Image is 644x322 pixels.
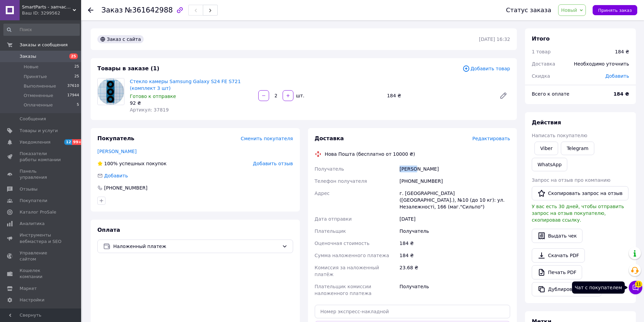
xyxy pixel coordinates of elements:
span: Управление сайтом [20,250,63,262]
span: Действия [532,119,561,126]
div: Необходимо уточнить [570,56,633,71]
span: 100% [104,161,118,166]
span: Маркет [20,286,37,292]
span: Уведомления [20,139,50,145]
span: Панель управления [20,168,63,180]
span: Готово к отправке [130,94,176,99]
span: Сообщения [20,116,46,122]
b: 184 ₴ [614,91,629,97]
span: SmartParts - запчасти для мобильных телефонов и планшетов [22,4,73,10]
div: Вернуться назад [88,7,93,14]
span: Редактировать [472,136,510,141]
span: 1 товар [532,49,551,54]
button: Выдать чек [532,229,582,243]
span: Добавить отзыв [253,161,293,166]
input: Поиск [3,24,80,36]
span: Заказы и сообщения [20,42,68,48]
span: Скидка [532,73,550,79]
span: Телефон получателя [315,178,367,184]
span: Каталог ProSale [20,209,56,215]
span: Заказ [101,6,123,14]
span: Написать покупателю [532,133,587,138]
span: Оплаченные [24,102,53,108]
span: Настройки [20,297,44,303]
button: Скопировать запрос на отзыв [532,186,628,200]
span: 12 [64,139,72,145]
span: Оплата [97,227,120,233]
span: 99+ [72,139,83,145]
span: Сумма наложенного платежа [315,253,389,258]
a: Telegram [561,142,594,155]
div: [PERSON_NAME] [398,163,511,175]
span: Добавить товар [462,65,510,72]
a: Стекло камеры Samsung Galaxy S24 FE S721 (комплект 3 шт) [130,79,241,91]
div: 92 ₴ [130,100,253,106]
div: Ваш ID: 3299562 [22,10,81,16]
img: Стекло камеры Samsung Galaxy S24 FE S721 (комплект 3 шт) [98,78,124,105]
span: Плательщик [315,228,346,234]
a: Печать PDF [532,265,582,279]
a: Редактировать [497,89,510,102]
span: Отзывы [20,186,38,192]
span: Добавить [605,73,629,79]
span: У вас есть 30 дней, чтобы отправить запрос на отзыв покупателю, скопировав ссылку. [532,204,624,223]
span: 11 [635,281,642,288]
span: Итого [532,35,550,42]
span: Новый [561,7,577,13]
span: 17944 [67,93,79,99]
div: Нова Пошта (бесплатно от 10000 ₴) [323,151,417,157]
span: Артикул: 37819 [130,107,169,113]
div: Получатель [398,225,511,237]
span: Добавить [104,173,128,178]
span: Доставка [315,135,344,142]
div: [PHONE_NUMBER] [103,184,148,191]
button: Чат с покупателем11 [629,281,642,294]
button: Принять заказ [593,5,637,15]
a: WhatsApp [532,158,567,171]
a: Скачать PDF [532,248,585,263]
span: Покупатели [20,198,47,204]
span: Кошелек компании [20,268,63,280]
div: шт. [294,92,305,99]
span: Товары в заказе (1) [97,65,159,72]
span: Принятые [24,74,47,80]
span: 25 [69,53,78,59]
time: [DATE] 16:32 [479,36,510,42]
span: №361642988 [125,6,173,14]
span: 25 [74,64,79,70]
span: Отмененные [24,93,53,99]
div: [DATE] [398,213,511,225]
div: 23.68 ₴ [398,262,511,280]
div: г. [GEOGRAPHIC_DATA] ([GEOGRAPHIC_DATA].), №10 (до 10 кг): ул. Незалежності, 166 (маг."Сильпо") [398,187,511,213]
span: Комиссия за наложенный платёж [315,265,379,277]
a: Viber [534,142,558,155]
div: 184 ₴ [384,91,494,100]
div: 184 ₴ [615,48,629,55]
span: Адрес [315,191,330,196]
div: Статус заказа [506,7,551,14]
input: Номер экспресс-накладной [315,305,510,318]
span: Получатель [315,166,344,172]
div: 184 ₴ [398,249,511,262]
div: [PHONE_NUMBER] [398,175,511,187]
span: Покупатель [97,135,134,142]
button: Дублировать заказ [532,282,602,296]
span: Товары и услуги [20,128,58,134]
span: Запрос на отзыв про компанию [532,177,611,183]
span: Выполненные [24,83,56,89]
div: 184 ₴ [398,237,511,249]
span: 37610 [67,83,79,89]
span: 25 [74,74,79,80]
div: Чат с покупателем [572,281,625,294]
span: Аналитика [20,221,45,227]
span: Плательщик комиссии наложенного платежа [315,284,372,296]
a: [PERSON_NAME] [97,149,137,154]
span: Оценочная стоимость [315,241,370,246]
span: Инструменты вебмастера и SEO [20,232,63,244]
span: Доставка [532,61,555,67]
span: Принять заказ [598,8,632,13]
span: Показатели работы компании [20,151,63,163]
span: Заказы [20,53,36,59]
span: Всего к оплате [532,91,569,97]
span: Дата отправки [315,216,352,222]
